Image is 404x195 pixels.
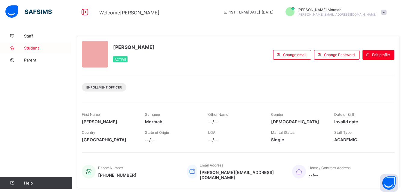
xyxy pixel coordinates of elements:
[86,85,122,89] span: Enrollment Officer
[298,13,377,16] span: [PERSON_NAME][EMAIL_ADDRESS][DOMAIN_NAME]
[98,166,123,170] span: Phone Number
[145,130,169,135] span: State of Origin
[208,137,262,142] span: --/--
[24,58,72,62] span: Parent
[145,112,160,117] span: Surname
[82,137,136,142] span: [GEOGRAPHIC_DATA]
[24,181,72,185] span: Help
[334,130,352,135] span: Staff Type
[334,112,355,117] span: Date of Birth
[279,7,390,17] div: IfeomaMormah
[271,112,283,117] span: Gender
[380,174,398,192] button: Open asap
[308,166,350,170] span: Home / Contract Address
[271,130,295,135] span: Marital Status
[113,44,155,50] span: [PERSON_NAME]
[208,130,215,135] span: LGA
[334,137,388,142] span: ACADEMIC
[98,172,137,178] span: [PHONE_NUMBER]
[200,170,283,180] span: [PERSON_NAME][EMAIL_ADDRESS][DOMAIN_NAME]
[208,119,262,124] span: --/--
[145,137,199,142] span: --/--
[271,119,325,124] span: [DEMOGRAPHIC_DATA]
[24,46,72,50] span: Student
[82,112,100,117] span: First Name
[271,137,325,142] span: Single
[99,10,159,16] span: Welcome [PERSON_NAME]
[298,7,377,12] span: [PERSON_NAME] Mormah
[308,172,350,178] span: --/--
[5,5,52,18] img: safsims
[283,52,306,57] span: Change email
[145,119,199,124] span: Mormah
[208,112,228,117] span: Other Name
[223,10,273,14] span: session/term information
[82,119,136,124] span: [PERSON_NAME]
[334,119,388,124] span: Invalid date
[372,52,390,57] span: Edit profile
[324,52,355,57] span: Change Password
[82,130,95,135] span: Country
[200,163,223,167] span: Email Address
[24,34,72,38] span: Staff
[115,58,126,61] span: Active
